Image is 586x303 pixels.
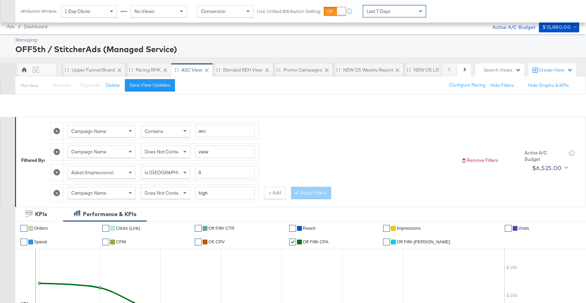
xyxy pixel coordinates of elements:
[542,23,571,31] div: $15,880.00
[257,8,321,15] label: Use Unified Attribution Setting:
[518,226,529,231] span: Visits
[289,225,296,232] a: ✔
[125,79,175,91] button: Save View Updates
[53,82,71,88] span: Rename
[35,210,47,218] div: KPIs
[71,128,106,134] span: Campaign Name
[529,163,569,173] button: $6,525.00
[195,146,254,158] input: Enter a search term
[7,24,15,29] span: Ads
[485,21,536,32] div: Active A/C Budget
[15,37,577,43] div: Managing:
[528,82,569,89] button: Hide Graphs & KPIs
[484,67,521,73] div: Search Views
[343,67,393,73] div: NEW O5 Weekly Report
[201,8,225,14] span: Conversion
[34,226,48,231] span: Orders
[71,149,106,155] span: Campaign Name
[208,226,234,231] span: Off Fifth CTR
[539,67,573,74] div: Create View
[24,24,47,29] a: Dashboard
[102,239,109,245] a: ✔
[490,82,514,89] button: Hide Filters
[444,79,490,91] button: Configure Pacing
[116,226,140,231] span: Clicks (Link)
[71,169,114,176] span: Adset (Impressions)
[525,150,562,162] div: Active A/C Budget
[505,225,512,232] a: ✔
[65,68,69,72] div: Drag to reorder tab
[80,82,101,88] span: Duplicate
[461,157,498,164] button: Remove Filters
[397,226,421,231] span: Impressions
[34,239,47,244] span: Spend
[129,68,133,72] div: Drag to reorder tab
[195,125,254,137] input: Enter a search term
[414,67,457,73] div: NEW O5 L3D Report
[20,239,27,245] a: ✔
[195,187,254,199] input: Enter a search term
[283,67,322,73] div: Promo Campaigns
[303,226,316,231] span: Reach
[83,210,136,218] div: Performance & KPIs
[21,157,45,164] div: Filtered By:
[264,187,286,199] button: + Add
[383,225,390,232] a: ✔
[195,166,254,179] input: Enter a number
[71,190,106,196] span: Campaign Name
[277,68,280,72] div: Drag to reorder tab
[383,239,390,245] a: ✔
[539,21,579,32] button: $15,880.00
[397,239,450,244] span: Off Fifth [PERSON_NAME]
[336,68,340,72] div: Drag to reorder tab
[407,68,411,72] div: Drag to reorder tab
[20,225,27,232] a: ✔
[64,8,90,14] span: 1 Day Clicks
[195,239,202,245] a: ✔
[106,82,120,89] button: Delete
[130,82,170,88] div: Save View Updates
[223,67,263,73] div: Blended BEH View
[195,225,202,232] a: ✔
[136,67,161,73] div: Pacing RMK
[216,68,220,72] div: Drag to reorder tab
[20,83,39,88] div: This View:
[208,239,225,244] span: O5 CPV
[303,239,328,244] span: off fifth CPA
[15,43,577,55] div: OFF5th / StitcherAds (Managed Service)
[367,8,391,14] span: Last 7 Days
[134,8,155,14] span: No Views
[145,169,197,176] span: Is [GEOGRAPHIC_DATA]
[15,24,24,29] span: /
[102,225,109,232] a: ✔
[116,239,126,244] span: CPM
[145,128,163,134] span: Contains
[145,190,182,196] span: Does Not Contain
[289,239,296,245] a: ✔
[175,68,178,72] div: Drag to reorder tab
[145,149,182,155] span: Does Not Contain
[32,68,39,75] div: OC
[20,9,57,14] div: Attribution Window:
[72,67,115,73] div: Upper Funnel/Brand
[181,67,202,73] div: ASC View
[532,163,562,173] div: $6,525.00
